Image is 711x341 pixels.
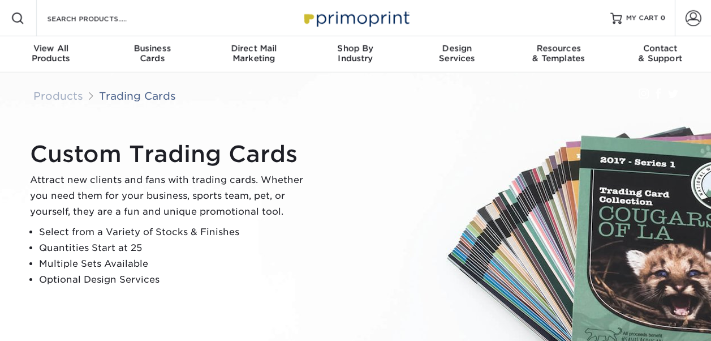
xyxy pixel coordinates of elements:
span: Resources [508,43,610,53]
span: Design [406,43,508,53]
a: Direct MailMarketing [203,36,305,73]
span: 0 [661,14,666,22]
a: Trading Cards [99,89,176,102]
h1: Custom Trading Cards [30,140,313,168]
span: Shop By [305,43,407,53]
li: Multiple Sets Available [39,256,313,272]
span: MY CART [626,14,658,23]
div: Industry [305,43,407,63]
a: Contact& Support [609,36,711,73]
a: Resources& Templates [508,36,610,73]
li: Select from a Variety of Stocks & Finishes [39,224,313,240]
li: Quantities Start at 25 [39,240,313,256]
a: DesignServices [406,36,508,73]
span: Direct Mail [203,43,305,53]
div: Marketing [203,43,305,63]
div: & Templates [508,43,610,63]
a: Shop ByIndustry [305,36,407,73]
div: Cards [102,43,204,63]
li: Optional Design Services [39,272,313,288]
div: Services [406,43,508,63]
input: SEARCH PRODUCTS..... [46,11,156,25]
span: Business [102,43,204,53]
span: Contact [609,43,711,53]
a: Products [33,89,83,102]
p: Attract new clients and fans with trading cards. Whether you need them for your business, sports ... [30,172,313,220]
div: & Support [609,43,711,63]
a: BusinessCards [102,36,204,73]
img: Primoprint [299,6,412,30]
